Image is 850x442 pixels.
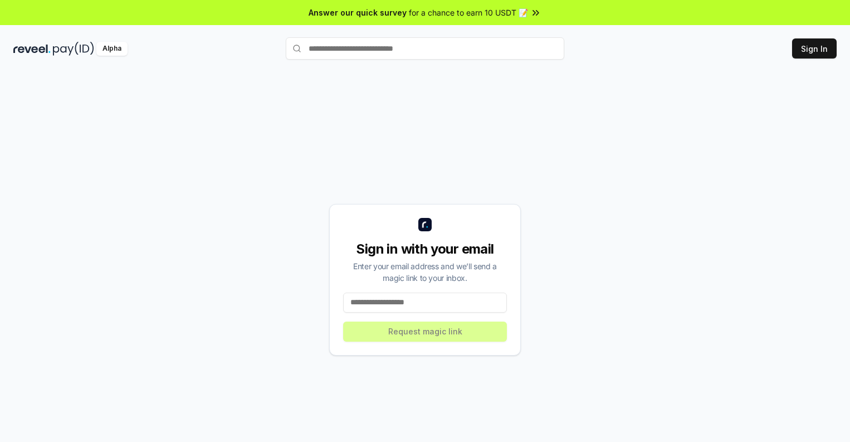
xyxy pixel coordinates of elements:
[13,42,51,56] img: reveel_dark
[343,240,507,258] div: Sign in with your email
[343,260,507,284] div: Enter your email address and we’ll send a magic link to your inbox.
[53,42,94,56] img: pay_id
[409,7,528,18] span: for a chance to earn 10 USDT 📝
[309,7,407,18] span: Answer our quick survey
[96,42,128,56] div: Alpha
[792,38,837,59] button: Sign In
[418,218,432,231] img: logo_small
